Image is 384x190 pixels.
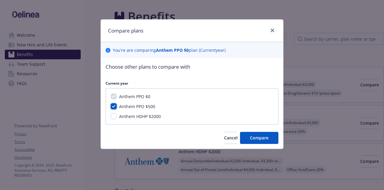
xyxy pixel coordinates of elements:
[113,47,226,53] p: You ' re are comparing plan ( Current year)
[240,132,278,144] button: Compare
[119,94,150,99] span: Anthem PPO $0
[108,27,143,35] h1: Compare plans
[224,132,238,144] button: Cancel
[119,114,161,119] span: Anthem HDHP $2000
[156,47,189,53] b: Anthem PPO $0
[119,104,155,109] span: Anthem PPO $500
[269,27,276,34] a: close
[224,135,238,141] span: Cancel
[106,81,278,86] p: Current year
[106,63,278,71] p: Choose other plans to compare with
[250,135,268,141] span: Compare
